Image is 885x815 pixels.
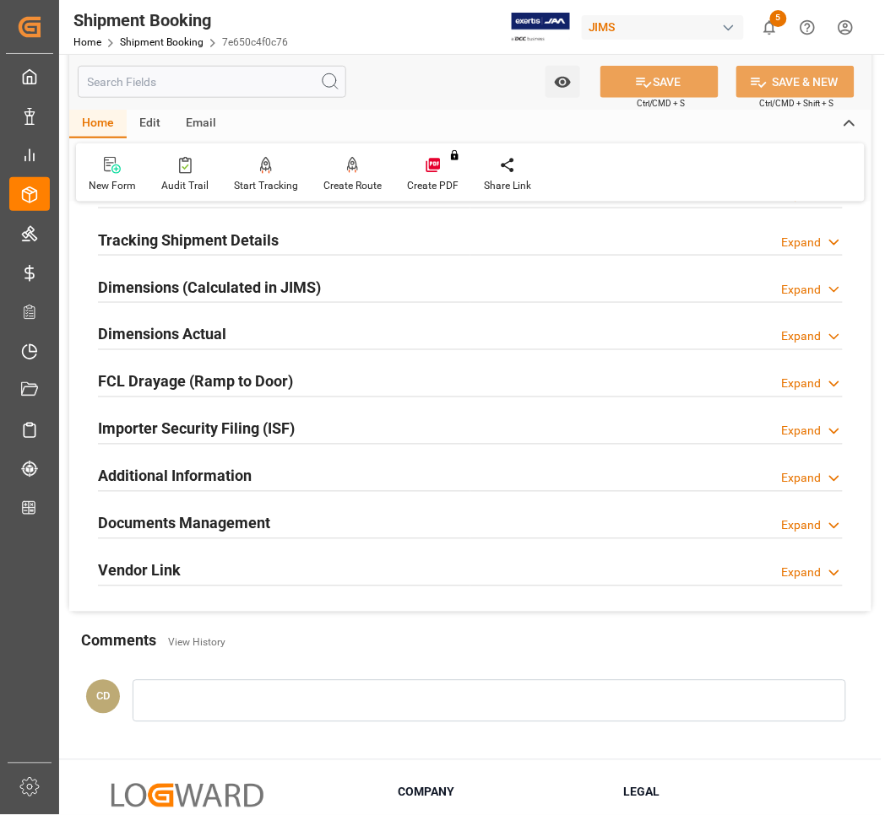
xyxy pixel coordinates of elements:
span: CD [96,690,110,703]
div: Expand [782,423,822,440]
div: Home [69,110,127,138]
h2: Documents Management [98,512,270,535]
button: SAVE & NEW [736,66,855,98]
div: Expand [782,281,822,299]
div: Expand [782,564,822,582]
a: View History [168,637,225,649]
div: Shipment Booking [73,8,288,33]
div: Create Route [323,178,382,193]
div: Expand [782,517,822,535]
h2: Comments [81,629,156,652]
h2: FCL Drayage (Ramp to Door) [98,370,293,393]
div: JIMS [582,15,744,40]
div: Expand [782,234,822,251]
div: New Form [89,178,136,193]
h2: Importer Security Filing (ISF) [98,418,295,440]
h2: Vendor Link [98,559,181,582]
div: Edit [127,110,173,138]
h2: Dimensions (Calculated in JIMS) [98,276,321,299]
h3: Legal [624,784,829,802]
input: Search Fields [78,66,346,98]
button: Help Center [789,8,827,46]
button: JIMS [582,11,751,43]
div: Audit Trail [161,178,209,193]
button: show 5 new notifications [751,8,789,46]
button: SAVE [600,66,719,98]
a: Home [73,36,101,48]
span: Ctrl/CMD + Shift + S [760,97,834,110]
a: Shipment Booking [120,36,204,48]
div: Expand [782,375,822,393]
img: Logward Logo [111,784,263,808]
h2: Additional Information [98,465,252,488]
h2: Tracking Shipment Details [98,229,279,251]
img: Exertis%20JAM%20-%20Email%20Logo.jpg_1722504956.jpg [512,13,570,42]
div: Expand [782,328,822,346]
h2: Dimensions Actual [98,323,226,346]
div: Expand [782,470,822,488]
button: open menu [546,66,580,98]
span: 5 [770,10,787,27]
div: Share Link [484,178,531,193]
div: Email [173,110,229,138]
span: Ctrl/CMD + S [637,97,686,110]
div: Start Tracking [234,178,298,193]
h3: Company [398,784,603,802]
